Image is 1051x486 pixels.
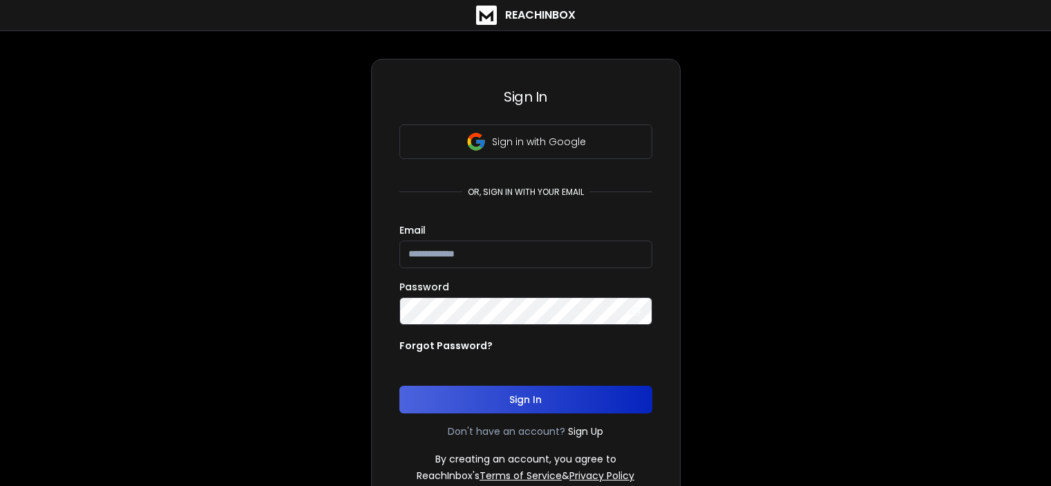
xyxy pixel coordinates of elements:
button: Sign In [399,386,652,413]
p: Don't have an account? [448,424,565,438]
a: Privacy Policy [569,469,634,483]
p: ReachInbox's & [417,469,634,483]
a: Sign Up [568,424,603,438]
label: Email [399,225,426,235]
p: Sign in with Google [492,135,586,149]
img: logo [476,6,497,25]
p: Forgot Password? [399,339,493,353]
h3: Sign In [399,87,652,106]
h1: ReachInbox [505,7,576,24]
a: Terms of Service [480,469,562,483]
a: ReachInbox [476,6,576,25]
label: Password [399,282,449,292]
p: or, sign in with your email [462,187,589,198]
p: By creating an account, you agree to [435,452,616,466]
button: Sign in with Google [399,124,652,159]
